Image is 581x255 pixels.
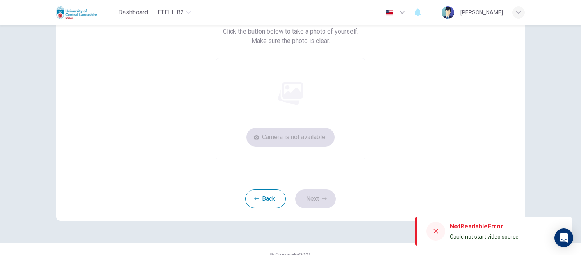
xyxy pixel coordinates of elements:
a: Uclan logo [56,5,115,20]
button: Dashboard [115,5,151,19]
button: eTELL B2 [154,5,194,19]
button: Back [245,189,286,208]
img: en [385,10,394,16]
div: Open Intercom Messenger [554,228,573,247]
div: NotReadableError [450,222,519,231]
img: Uclan logo [56,5,97,20]
span: Dashboard [118,8,148,17]
span: Could not start video source [450,234,519,240]
img: Profile picture [442,6,454,19]
span: Make sure the photo is clear. [251,36,330,46]
div: [PERSON_NAME] [460,8,503,17]
span: eTELL B2 [157,8,184,17]
span: Click the button below to take a photo of yourself. [223,27,358,36]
